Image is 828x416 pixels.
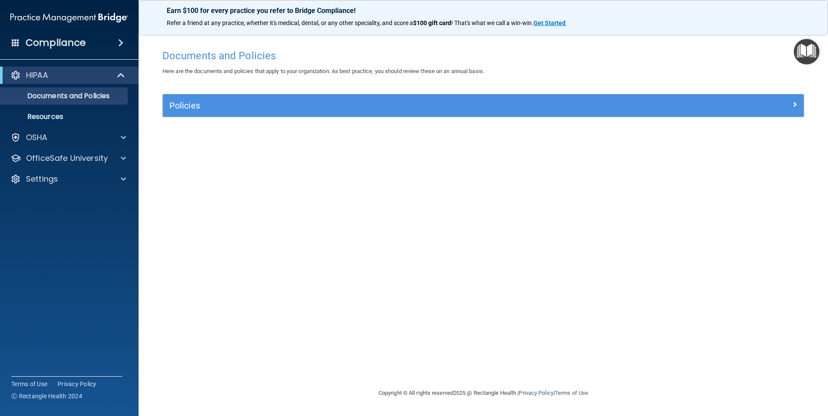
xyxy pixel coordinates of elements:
a: Terms of Use [11,380,47,388]
a: Privacy Policy [519,390,553,396]
h4: Compliance [26,37,86,49]
p: OfficeSafe University [26,153,108,163]
p: Documents and Policies [6,92,124,100]
h4: Documents and Policies [162,50,804,61]
span: Refer a friend at any practice, whether it's medical, dental, or any other speciality, and score a [167,19,413,26]
p: OSHA [26,132,48,143]
span: Ⓒ Rectangle Health 2024 [11,392,82,400]
span: Here are the documents and policies that apply to your organization. As best practice, you should... [162,68,484,74]
button: Open Resource Center [794,39,819,64]
a: Policies [169,99,797,112]
a: HIPAA [10,70,126,80]
p: Earn $100 for every practice you refer to Bridge Compliance! [167,6,800,15]
p: HIPAA [26,70,48,80]
a: OSHA [10,132,126,143]
strong: Get Started [534,19,566,26]
p: Settings [26,174,58,184]
p: Resources [6,112,124,121]
a: Terms of Use [555,390,588,396]
a: Privacy Policy [58,380,97,388]
h5: Policies [169,101,637,110]
img: PMB logo [10,9,128,26]
a: Get Started [534,19,567,26]
span: ! That's what we call a win-win. [451,19,534,26]
div: Copyright © All rights reserved 2025 @ Rectangle Health | | [325,379,641,407]
a: OfficeSafe University [10,153,126,163]
a: Settings [10,174,126,184]
strong: $100 gift card [413,19,451,26]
